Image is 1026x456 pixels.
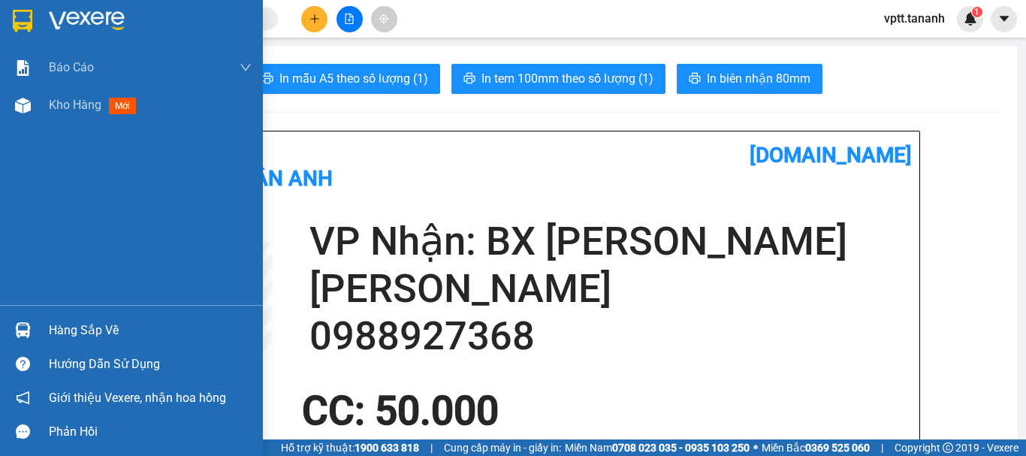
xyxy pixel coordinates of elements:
[753,445,758,451] span: ⚪️
[281,439,419,456] span: Hỗ trợ kỹ thuật:
[309,218,912,265] h2: VP Nhận: BX [PERSON_NAME]
[677,64,822,94] button: printerIn biên nhận 80mm
[336,6,363,32] button: file-add
[451,64,665,94] button: printerIn tem 100mm theo số lượng (1)
[430,439,433,456] span: |
[943,442,953,453] span: copyright
[974,7,979,17] span: 1
[689,72,701,86] span: printer
[481,69,653,88] span: In tem 100mm theo số lượng (1)
[16,391,30,405] span: notification
[444,439,561,456] span: Cung cấp máy in - giấy in:
[309,265,912,313] h2: [PERSON_NAME]
[49,388,226,407] span: Giới thiệu Vexere, nhận hoa hồng
[762,439,870,456] span: Miền Bắc
[49,353,252,376] div: Hướng dẫn sử dụng
[109,98,136,114] span: mới
[707,69,810,88] span: In biên nhận 80mm
[991,6,1017,32] button: caret-down
[49,421,252,443] div: Phản hồi
[309,14,320,24] span: plus
[972,7,982,17] sup: 1
[242,166,333,191] b: Tân Anh
[805,442,870,454] strong: 0369 525 060
[49,319,252,342] div: Hàng sắp về
[964,12,977,26] img: icon-new-feature
[16,357,30,371] span: question-circle
[355,442,419,454] strong: 1900 633 818
[344,14,355,24] span: file-add
[49,98,101,112] span: Kho hàng
[261,72,273,86] span: printer
[15,60,31,76] img: solution-icon
[612,442,750,454] strong: 0708 023 035 - 0935 103 250
[309,313,912,360] h2: 0988927368
[293,388,508,433] div: CC : 50.000
[371,6,397,32] button: aim
[379,14,389,24] span: aim
[16,424,30,439] span: message
[13,10,32,32] img: logo-vxr
[463,72,475,86] span: printer
[279,69,428,88] span: In mẫu A5 theo số lượng (1)
[15,322,31,338] img: warehouse-icon
[881,439,883,456] span: |
[249,64,440,94] button: printerIn mẫu A5 theo số lượng (1)
[240,62,252,74] span: down
[872,9,957,28] span: vptt.tananh
[15,98,31,113] img: warehouse-icon
[565,439,750,456] span: Miền Nam
[750,143,912,168] b: [DOMAIN_NAME]
[997,12,1011,26] span: caret-down
[301,6,327,32] button: plus
[49,58,94,77] span: Báo cáo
